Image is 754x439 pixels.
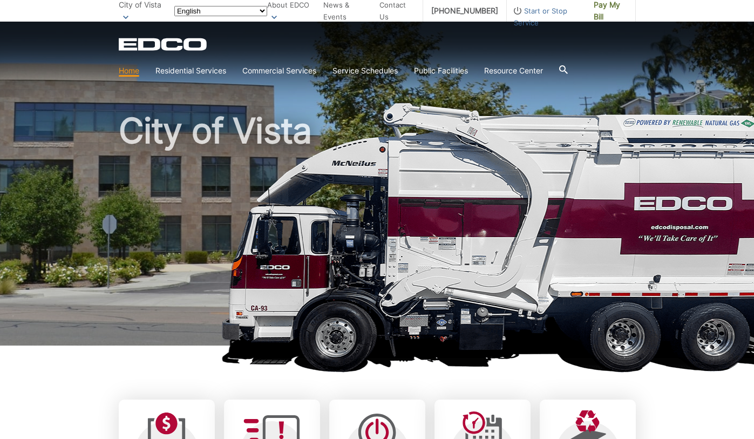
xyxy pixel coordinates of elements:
a: Commercial Services [242,65,316,77]
a: Service Schedules [332,65,398,77]
a: Residential Services [155,65,226,77]
a: Public Facilities [414,65,468,77]
a: Home [119,65,139,77]
a: EDCD logo. Return to the homepage. [119,38,208,51]
a: Resource Center [484,65,543,77]
select: Select a language [174,6,267,16]
h1: City of Vista [119,113,636,350]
